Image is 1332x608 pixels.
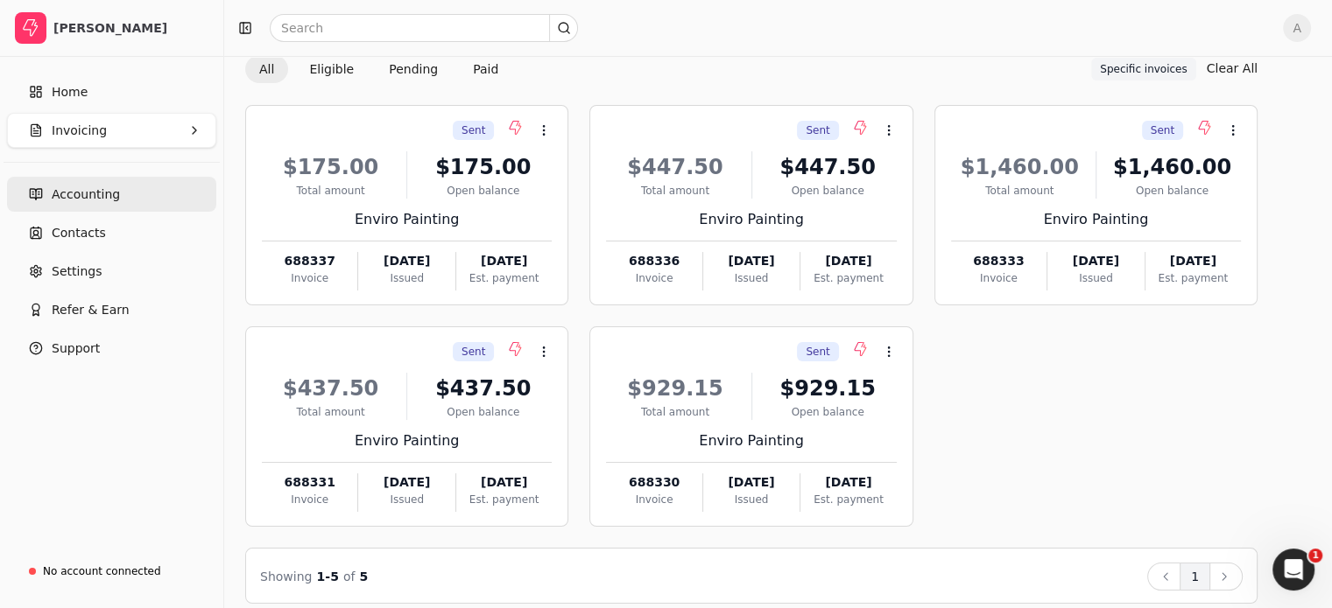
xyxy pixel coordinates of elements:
a: Home [7,74,216,109]
div: Invoice filter options [245,55,512,83]
div: Total amount [606,404,744,420]
div: $447.50 [606,151,744,183]
span: Sent [462,122,485,138]
div: $1,460.00 [951,151,1089,183]
span: Sent [1151,122,1174,138]
div: [DATE] [1145,252,1241,270]
div: $437.50 [262,373,399,404]
button: Paid [459,55,512,83]
div: $929.15 [759,373,897,404]
div: Est. payment [800,492,896,507]
div: Total amount [951,183,1089,199]
div: Est. payment [1145,270,1241,286]
div: Enviro Painting [606,209,896,230]
input: Search [270,14,578,42]
button: A [1283,14,1311,42]
div: Open balance [759,183,897,199]
div: Total amount [262,404,399,420]
span: Sent [806,122,829,138]
div: 688333 [951,252,1047,270]
div: [DATE] [358,252,455,270]
span: 1 [1308,549,1322,563]
div: Enviro Painting [262,209,552,230]
div: Est. payment [456,270,552,286]
span: Sent [462,344,485,360]
button: Eligible [295,55,368,83]
button: 1 [1180,563,1210,591]
button: Refer & Earn [7,292,216,327]
div: Invoice [262,492,357,507]
div: No account connected [43,563,161,579]
div: Total amount [606,183,744,199]
div: Invoice [606,492,701,507]
span: Home [52,83,88,101]
div: [DATE] [358,473,455,492]
span: 5 [360,570,369,584]
div: [DATE] [703,473,800,492]
div: Issued [703,492,800,507]
button: All [245,55,288,83]
div: $175.00 [262,151,399,183]
div: $447.50 [759,151,897,183]
div: Enviro Painting [262,430,552,451]
div: Issued [358,270,455,286]
a: Contacts [7,215,216,250]
div: [DATE] [703,252,800,270]
iframe: Intercom live chat [1272,549,1314,591]
div: [DATE] [1047,252,1144,270]
button: Pending [375,55,452,83]
span: Invoicing [52,122,107,140]
div: Invoice [951,270,1047,286]
span: Settings [52,262,102,281]
span: 1 - 5 [317,570,339,584]
button: Specific invoices [1091,58,1195,80]
div: Invoice [606,270,701,286]
div: [PERSON_NAME] [53,19,208,37]
span: Refer & Earn [52,301,130,319]
div: Open balance [1103,183,1241,199]
div: 688336 [606,252,701,270]
div: $1,460.00 [1103,151,1241,183]
div: Issued [1047,270,1144,286]
span: Support [52,339,100,358]
span: Specific invoices [1100,61,1187,77]
div: 688337 [262,252,357,270]
button: Clear All [1207,54,1258,82]
div: [DATE] [800,252,896,270]
div: 688330 [606,473,701,492]
div: Enviro Painting [951,209,1241,230]
div: Enviro Painting [606,430,896,451]
span: Contacts [52,224,106,242]
div: Est. payment [456,492,552,507]
div: [DATE] [456,252,552,270]
div: $175.00 [414,151,552,183]
div: Open balance [414,404,552,420]
span: Accounting [52,185,120,204]
button: Support [7,331,216,366]
a: No account connected [7,556,216,587]
span: Showing [260,570,312,584]
a: Accounting [7,177,216,212]
span: Sent [806,344,829,360]
a: Settings [7,254,216,289]
div: Open balance [759,404,897,420]
div: [DATE] [800,473,896,492]
div: Open balance [414,183,552,199]
div: 688331 [262,473,357,492]
div: Invoice [262,270,357,286]
div: Total amount [262,183,399,199]
div: Est. payment [800,270,896,286]
div: Issued [358,492,455,507]
span: of [343,570,356,584]
div: $437.50 [414,373,552,404]
button: Invoicing [7,113,216,148]
div: [DATE] [456,473,552,492]
div: $929.15 [606,373,744,404]
div: Issued [703,270,800,286]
